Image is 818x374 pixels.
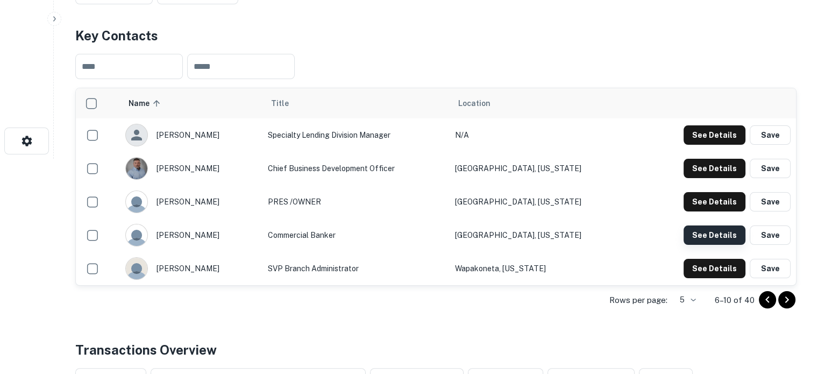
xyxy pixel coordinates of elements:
[450,118,636,152] td: N/A
[126,224,147,246] img: 9c8pery4andzj6ohjkjp54ma2
[125,257,257,280] div: [PERSON_NAME]
[126,158,147,179] img: 1749734334774
[262,218,450,252] td: Commercial Banker
[262,88,450,118] th: Title
[764,288,818,340] iframe: Chat Widget
[76,88,796,285] div: scrollable content
[262,252,450,285] td: SVP Branch Administrator
[715,294,755,307] p: 6–10 of 40
[684,259,745,278] button: See Details
[450,185,636,218] td: [GEOGRAPHIC_DATA], [US_STATE]
[450,152,636,185] td: [GEOGRAPHIC_DATA], [US_STATE]
[75,26,796,45] h4: Key Contacts
[672,292,698,308] div: 5
[271,97,303,110] span: Title
[262,118,450,152] td: Specialty Lending Division Manager
[750,192,791,211] button: Save
[759,291,776,308] button: Go to previous page
[750,259,791,278] button: Save
[125,224,257,246] div: [PERSON_NAME]
[129,97,163,110] span: Name
[75,340,217,359] h4: Transactions Overview
[450,252,636,285] td: Wapakoneta, [US_STATE]
[262,185,450,218] td: PRES /OWNER
[684,159,745,178] button: See Details
[750,125,791,145] button: Save
[126,191,147,213] img: 9c8pery4andzj6ohjkjp54ma2
[750,159,791,178] button: Save
[684,225,745,245] button: See Details
[609,294,667,307] p: Rows per page:
[120,88,262,118] th: Name
[125,157,257,180] div: [PERSON_NAME]
[750,225,791,245] button: Save
[125,124,257,146] div: [PERSON_NAME]
[125,190,257,213] div: [PERSON_NAME]
[262,152,450,185] td: Chief Business Development Officer
[684,125,745,145] button: See Details
[450,218,636,252] td: [GEOGRAPHIC_DATA], [US_STATE]
[684,192,745,211] button: See Details
[458,97,490,110] span: Location
[450,88,636,118] th: Location
[126,258,147,279] img: 244xhbkr7g40x6bsu4gi6q4ry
